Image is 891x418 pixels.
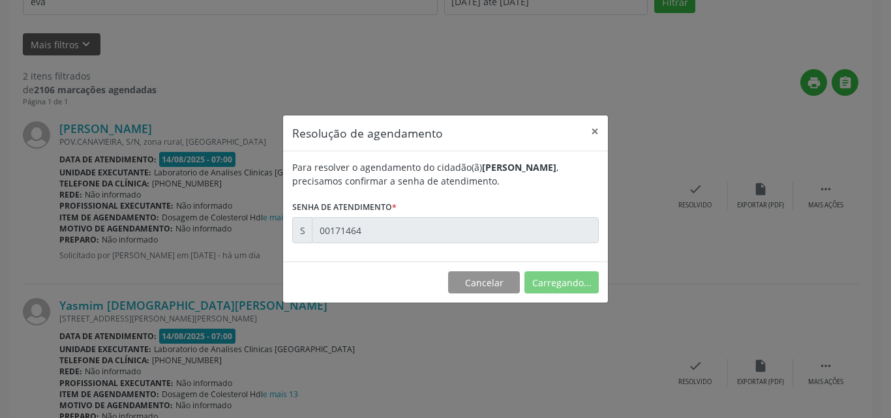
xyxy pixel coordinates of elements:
[292,125,443,142] h5: Resolução de agendamento
[292,217,312,243] div: S
[582,115,608,147] button: Close
[524,271,599,293] button: Carregando...
[292,197,397,217] label: Senha de atendimento
[448,271,520,293] button: Cancelar
[482,161,556,173] b: [PERSON_NAME]
[292,160,599,188] div: Para resolver o agendamento do cidadão(ã) , precisamos confirmar a senha de atendimento.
